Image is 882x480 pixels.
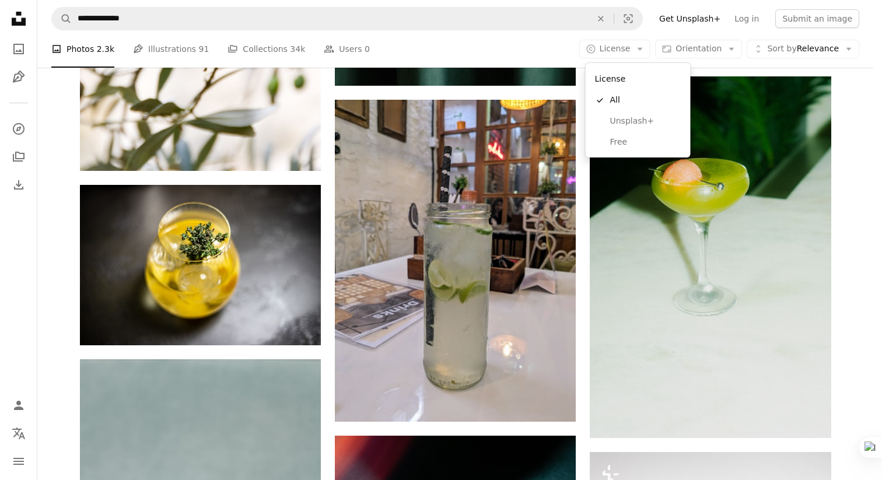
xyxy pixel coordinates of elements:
div: License [586,63,691,157]
span: Unsplash+ [610,115,681,127]
span: All [610,94,681,106]
div: License [590,68,686,90]
button: License [579,40,651,58]
span: License [600,44,631,53]
span: Free [610,136,681,148]
button: Orientation [655,40,742,58]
